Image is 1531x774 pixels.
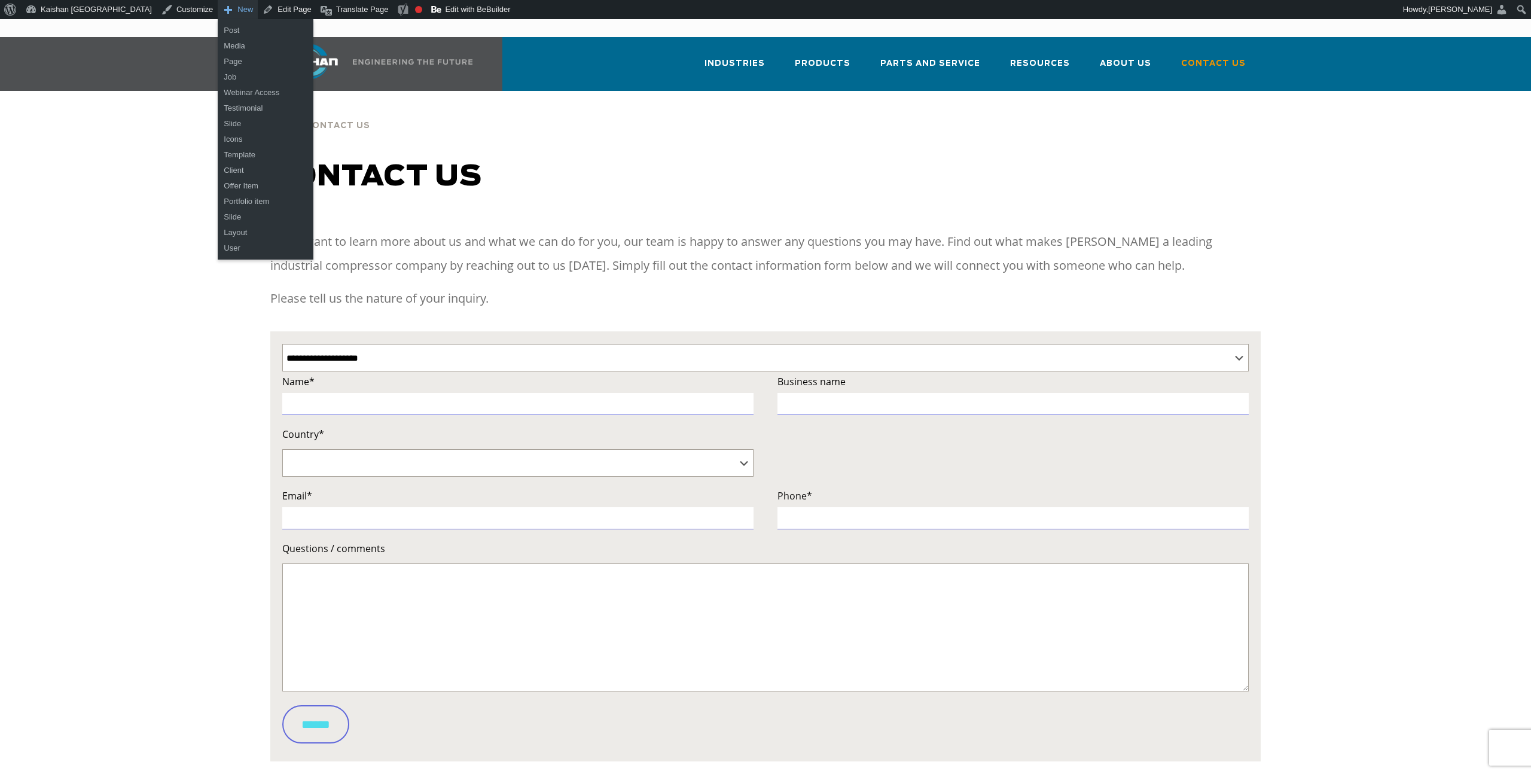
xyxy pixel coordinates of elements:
span: Products [795,57,850,71]
a: Client [218,163,313,178]
a: Resources [1010,48,1070,89]
a: Parts and Service [880,48,980,89]
a: About Us [1100,48,1151,89]
p: If you want to learn more about us and what we can do for you, our team is happy to answer any qu... [270,230,1261,278]
form: Contact form [282,373,1249,752]
a: Portfolio item [218,194,313,209]
a: Kaishan USA [263,37,475,91]
span: [PERSON_NAME] [1428,5,1492,14]
label: Country* [282,426,754,443]
a: Industries [704,48,765,89]
img: Engineering the future [353,59,472,65]
p: Please tell us the nature of your inquiry. [270,287,1261,310]
span: Resources [1010,57,1070,71]
a: Slide [218,209,313,225]
span: About Us [1100,57,1151,71]
a: Template [218,147,313,163]
a: Contact Us [1181,48,1246,89]
span: Contact Us [306,122,370,130]
a: Layout [218,225,313,240]
a: Offer Item [218,178,313,194]
label: Business name [777,373,1249,390]
a: User [218,240,313,256]
a: Testimonial [218,100,313,116]
label: Name* [282,373,754,390]
label: Email* [282,487,754,504]
a: Media [218,38,313,54]
label: Phone* [777,487,1249,504]
a: Post [218,23,313,38]
span: Industries [704,57,765,71]
a: Icons [218,132,313,147]
a: Products [795,48,850,89]
ul: New [218,19,313,260]
a: Webinar Access [218,85,313,100]
a: Job [218,69,313,85]
div: > [270,91,370,136]
div: Focus keyphrase not set [415,6,422,13]
span: Parts and Service [880,57,980,71]
a: Page [218,54,313,69]
span: Contact Us [1181,57,1246,71]
span: Contact us [270,163,482,191]
a: Slide [218,116,313,132]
